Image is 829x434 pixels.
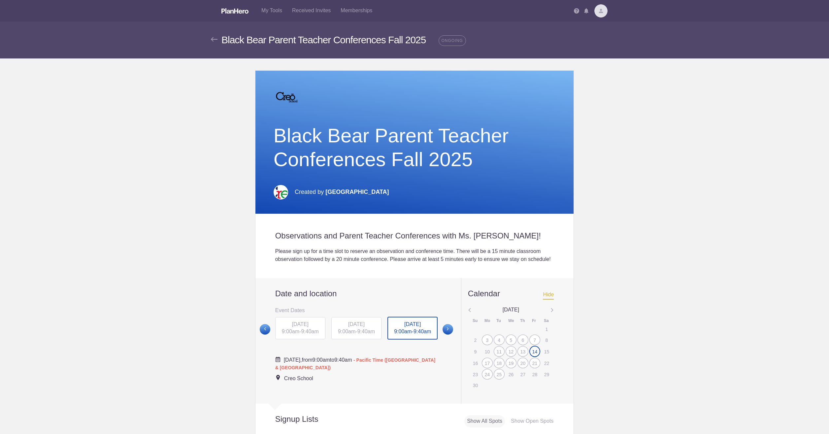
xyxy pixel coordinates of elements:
img: Cal purple [275,357,281,362]
div: Su [473,318,478,324]
img: Angle left gray [550,306,554,315]
img: Davatar [594,4,608,18]
span: 9:00am [394,329,412,334]
div: Mo [484,318,490,324]
div: 15 [541,346,552,356]
div: 20 [517,358,528,368]
span: 9:00am [312,357,330,363]
div: 22 [541,358,552,368]
div: Show All Spots [464,415,505,427]
div: 24 [482,369,493,380]
img: Notifications [584,8,588,14]
h3: Event Dates [275,305,438,315]
span: from to [275,357,436,370]
div: 4 [494,335,505,345]
button: [DATE] 9:00am-9:40am [387,316,438,340]
div: Show Open Spots [508,415,556,427]
div: 8 [541,335,552,345]
img: Back arrow gray [211,37,217,42]
div: 12 [506,346,516,357]
span: [DATE] [404,321,421,327]
span: [DATE] [348,321,365,327]
span: Black Bear Parent Teacher Conferences Fall 2025 [221,34,426,45]
span: Hide [543,292,554,300]
div: Th [520,318,525,324]
div: 19 [506,358,516,368]
div: 30 [470,380,481,390]
h1: Black Bear Parent Teacher Conferences Fall 2025 [274,124,556,171]
div: Please sign up for a time slot to reserve an observation and conference time. There will be a 15 ... [275,247,554,263]
div: 14 [529,346,540,357]
div: 26 [506,369,516,379]
span: ONGOING [439,35,466,46]
div: 5 [506,335,516,345]
img: 2 [274,84,300,111]
div: 2 [470,335,481,345]
span: 9:00am [282,329,299,334]
span: 9:40am [357,329,375,334]
span: 9:40am [414,329,431,334]
span: [GEOGRAPHIC_DATA] [325,189,389,195]
div: - [387,317,438,340]
div: 21 [529,358,540,368]
div: 7 [529,335,540,345]
div: 16 [470,358,481,368]
div: Calendar [468,289,500,299]
span: [DATE] [292,321,309,327]
img: Help icon [574,8,579,14]
div: 6 [517,335,528,345]
img: Angle left gray [468,306,471,315]
div: 17 [482,358,493,368]
div: 3 [482,335,493,345]
div: 9 [470,346,481,356]
p: Created by [295,185,389,199]
button: [DATE] 9:00am-9:40am [331,317,382,340]
img: Creo [274,185,288,199]
div: Fr [532,318,537,324]
span: [DATE] [503,307,519,312]
div: 25 [494,369,505,380]
div: - [275,317,325,340]
div: 29 [541,369,552,379]
div: 27 [517,369,528,379]
div: 1 [541,324,552,334]
h2: Observations and Parent Teacher Conferences with Ms. [PERSON_NAME]! [275,231,554,241]
div: 28 [529,369,540,379]
div: 18 [494,358,505,368]
span: Creo School [284,376,313,381]
div: - [331,317,381,340]
button: [DATE] 9:00am-9:40am [275,317,326,340]
h2: Date and location [275,289,438,299]
div: Sa [544,318,549,324]
img: Event location [276,375,280,380]
img: Logo white planhero [221,8,249,14]
span: - Pacific Time ([GEOGRAPHIC_DATA] & [GEOGRAPHIC_DATA]) [275,357,436,370]
div: Tu [496,318,502,324]
span: 9:40am [301,329,318,334]
h2: Signup Lists [255,414,362,424]
span: 9:40am [334,357,352,363]
div: 13 [517,346,528,357]
span: [DATE], [284,357,302,363]
div: 23 [470,369,481,379]
span: 9:00am [338,329,355,334]
div: 10 [482,346,493,356]
div: 11 [494,346,505,357]
div: We [508,318,514,324]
